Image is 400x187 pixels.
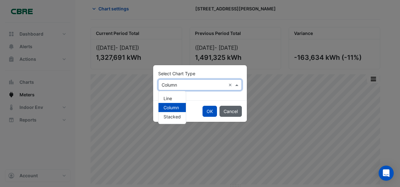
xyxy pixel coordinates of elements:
span: Line [164,96,172,101]
span: Clear [228,82,234,88]
button: Cancel [219,106,242,117]
ng-dropdown-panel: Options list [158,91,186,124]
label: Select Chart Type [158,70,195,77]
span: Column [164,105,179,110]
button: OK [203,106,217,117]
span: Stacked [164,114,181,119]
div: Open Intercom Messenger [379,166,394,181]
